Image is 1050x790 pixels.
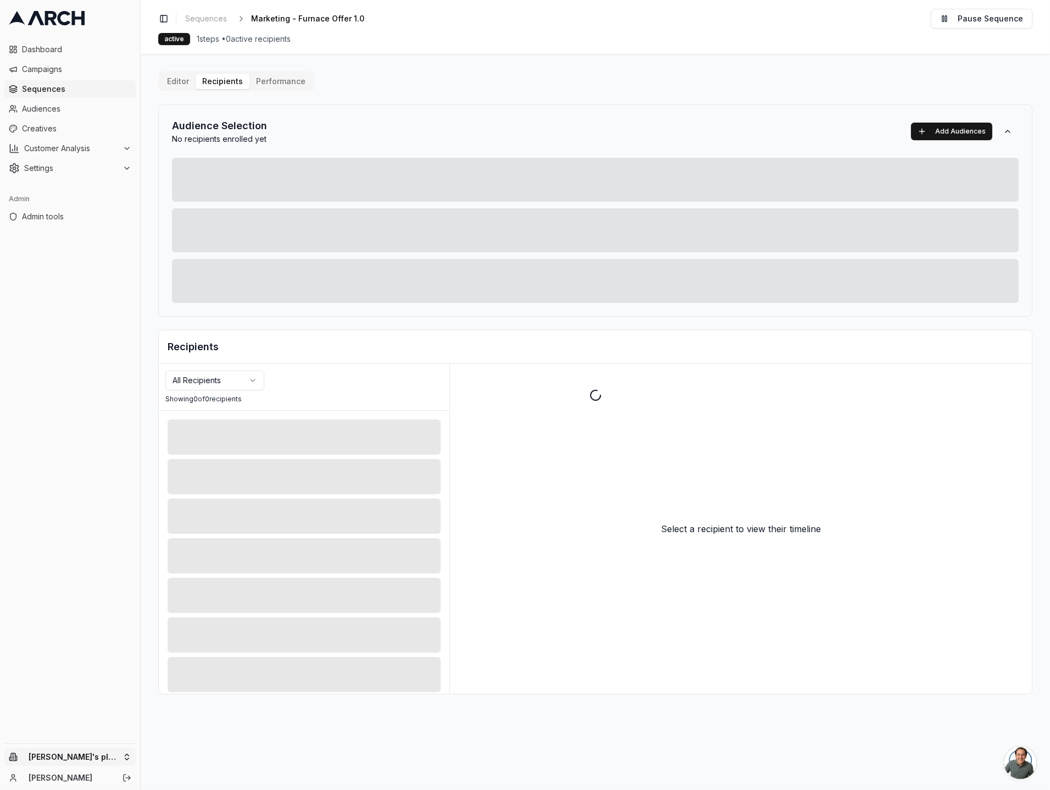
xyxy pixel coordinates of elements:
a: Sequences [4,80,136,98]
a: Audiences [4,100,136,118]
button: Customer Analysis [4,140,136,157]
span: Settings [24,163,118,174]
button: [PERSON_NAME]'s playground [4,748,136,766]
span: Audiences [22,103,131,114]
span: [PERSON_NAME]'s playground [29,752,118,762]
button: Settings [4,159,136,177]
button: Log out [119,770,135,786]
a: Creatives [4,120,136,137]
div: Admin [4,190,136,208]
div: Open chat [1004,746,1037,779]
a: Campaigns [4,60,136,78]
a: Admin tools [4,208,136,225]
a: Dashboard [4,41,136,58]
span: Campaigns [22,64,131,75]
span: Sequences [22,84,131,95]
span: Creatives [22,123,131,134]
span: Admin tools [22,211,131,222]
span: Customer Analysis [24,143,118,154]
a: [PERSON_NAME] [29,772,110,783]
span: Dashboard [22,44,131,55]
